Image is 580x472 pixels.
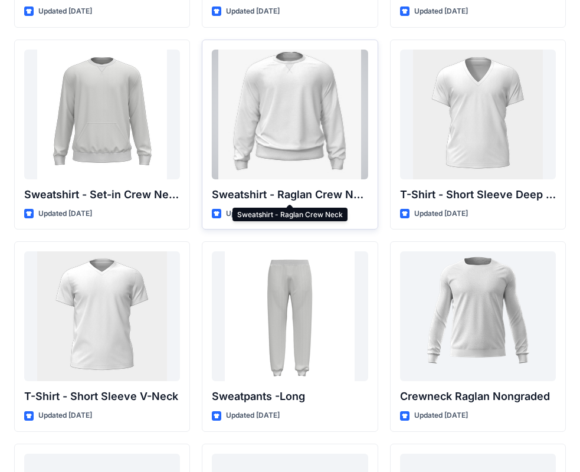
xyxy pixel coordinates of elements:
p: Updated [DATE] [226,208,280,220]
p: Sweatpants -Long [212,388,368,405]
p: Sweatshirt - Set-in Crew Neck w Kangaroo Pocket [24,186,180,203]
a: Sweatpants -Long [212,251,368,381]
p: Updated [DATE] [226,409,280,422]
p: Sweatshirt - Raglan Crew Neck [212,186,368,203]
p: T-Shirt - Short Sleeve Deep V-Neck [400,186,556,203]
p: Updated [DATE] [414,208,468,220]
a: T-Shirt - Short Sleeve Deep V-Neck [400,50,556,179]
p: Updated [DATE] [38,409,92,422]
p: T-Shirt - Short Sleeve V-Neck [24,388,180,405]
a: T-Shirt - Short Sleeve V-Neck [24,251,180,381]
p: Updated [DATE] [38,5,92,18]
a: Sweatshirt - Raglan Crew Neck [212,50,368,179]
p: Updated [DATE] [414,409,468,422]
p: Updated [DATE] [226,5,280,18]
p: Crewneck Raglan Nongraded [400,388,556,405]
a: Sweatshirt - Set-in Crew Neck w Kangaroo Pocket [24,50,180,179]
a: Crewneck Raglan Nongraded [400,251,556,381]
p: Updated [DATE] [414,5,468,18]
p: Updated [DATE] [38,208,92,220]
